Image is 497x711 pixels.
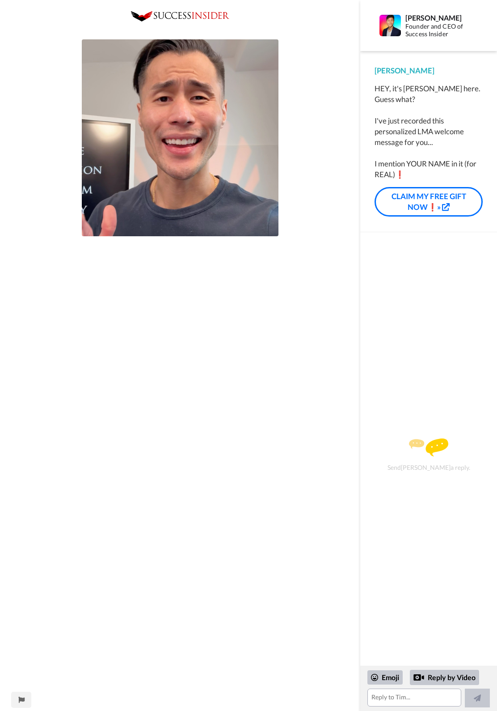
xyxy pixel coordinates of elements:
[375,65,483,76] div: [PERSON_NAME]
[19,442,325,621] iframe: SI Founding With BG Music Video
[405,23,482,38] div: Founder and CEO of Success Insider
[82,39,278,236] img: ca0ffddb-4e3e-48d7-8096-16c39dadcae7-thumb.jpg
[372,248,485,661] div: Send [PERSON_NAME] a reply.
[379,15,401,36] img: Profile Image
[367,670,403,685] div: Emoji
[375,83,483,180] div: HEY, it's [PERSON_NAME] here. Guess what? I've just recorded this personalized LMA welcome messag...
[410,670,479,685] div: Reply by Video
[375,187,483,217] a: CLAIM MY FREE GIFT NOW❗»
[409,439,448,456] img: message.svg
[413,672,424,683] div: Reply by Video
[131,11,229,21] img: 0c8b3de2-5a68-4eb7-92e8-72f868773395
[405,13,482,22] div: [PERSON_NAME]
